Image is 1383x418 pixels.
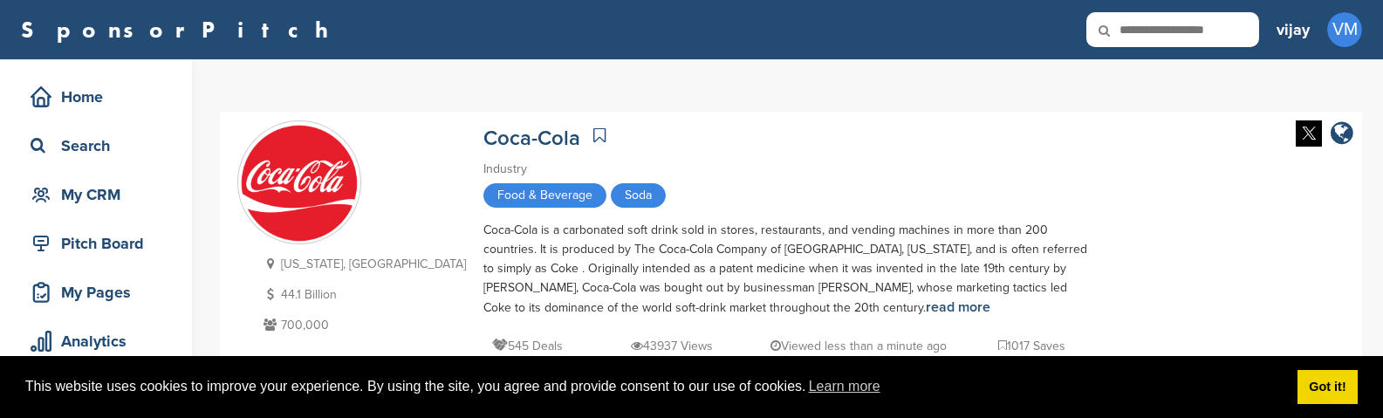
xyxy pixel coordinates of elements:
span: This website uses cookies to improve your experience. By using the site, you agree and provide co... [25,373,1284,400]
p: 700,000 [259,314,466,336]
a: Search [17,126,175,166]
a: Home [17,77,175,117]
div: My CRM [26,179,175,210]
iframe: Button to launch messaging window [1313,348,1369,404]
a: SponsorPitch [21,18,339,41]
span: Soda [611,183,666,208]
a: Coca-Cola [483,126,580,151]
p: 1017 Saves [998,335,1065,357]
p: 43937 Views [631,335,713,357]
div: Analytics [26,325,175,357]
a: company link [1331,120,1353,149]
p: Viewed less than a minute ago [770,335,947,357]
span: VM [1327,12,1362,47]
a: read more [926,298,990,316]
div: Coca-Cola is a carbonated soft drink sold in stores, restaurants, and vending machines in more th... [483,221,1094,318]
span: Food & Beverage [483,183,606,208]
img: Sponsorpitch & Coca-Cola [238,122,360,244]
p: [US_STATE], [GEOGRAPHIC_DATA] [259,253,466,275]
div: Pitch Board [26,228,175,259]
div: Search [26,130,175,161]
a: learn more about cookies [806,373,883,400]
h3: vijay [1277,17,1310,42]
a: Analytics [17,321,175,361]
a: Pitch Board [17,223,175,264]
div: Industry [483,160,1094,179]
div: Home [26,81,175,113]
a: My Pages [17,272,175,312]
img: Twitter white [1296,120,1322,147]
div: My Pages [26,277,175,308]
a: My CRM [17,175,175,215]
a: vijay [1277,10,1310,49]
p: 44.1 Billion [259,284,466,305]
p: 545 Deals [492,335,563,357]
a: dismiss cookie message [1297,370,1358,405]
